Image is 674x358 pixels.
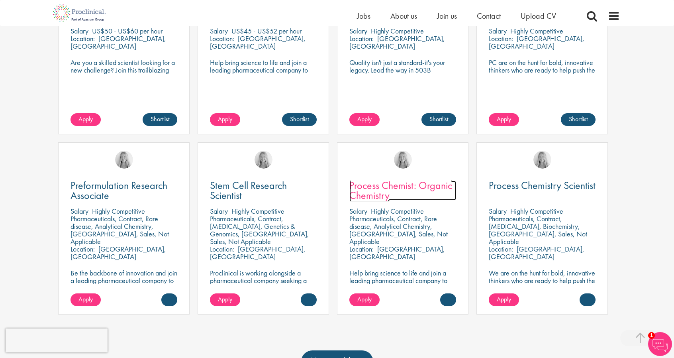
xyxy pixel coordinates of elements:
[6,328,108,352] iframe: reCAPTCHA
[218,115,232,123] span: Apply
[78,115,93,123] span: Apply
[210,113,240,126] a: Apply
[349,34,445,51] p: [GEOGRAPHIC_DATA], [GEOGRAPHIC_DATA]
[357,115,372,123] span: Apply
[210,269,317,299] p: Proclinical is working alongside a pharmaceutical company seeking a Stem Cell Research Scientist ...
[561,113,596,126] a: Shortlist
[210,179,287,202] span: Stem Cell Research Scientist
[115,151,133,169] img: Shannon Briggs
[349,181,456,201] a: Process Chemist: Organic Chemistry
[489,207,507,216] span: Salary
[489,59,596,89] p: PC are on the hunt for bold, innovative thinkers who are ready to help push the boundaries of sci...
[210,34,234,43] span: Location:
[349,244,374,254] span: Location:
[489,34,584,51] p: [GEOGRAPHIC_DATA], [GEOGRAPHIC_DATA]
[349,113,380,126] a: Apply
[282,113,317,126] a: Shortlist
[521,11,556,21] a: Upload CV
[349,179,452,202] span: Process Chemist: Organic Chemistry
[71,26,88,35] span: Salary
[349,269,456,307] p: Help bring science to life and join a leading pharmaceutical company to play a key role in delive...
[349,244,445,261] p: [GEOGRAPHIC_DATA], [GEOGRAPHIC_DATA]
[357,11,370,21] a: Jobs
[437,11,457,21] a: Join us
[349,26,367,35] span: Salary
[210,207,228,216] span: Salary
[349,59,456,81] p: Quality isn't just a standard-it's your legacy. Lead the way in 503B excellence.
[210,59,317,96] p: Help bring science to life and join a leading pharmaceutical company to play a key role in delive...
[210,34,306,51] p: [GEOGRAPHIC_DATA], [GEOGRAPHIC_DATA]
[390,11,417,21] a: About us
[71,293,101,306] a: Apply
[210,293,240,306] a: Apply
[497,115,511,123] span: Apply
[349,293,380,306] a: Apply
[71,59,177,96] p: Are you a skilled scientist looking for a new challenge? Join this trailblazing biotech on the cu...
[210,244,306,261] p: [GEOGRAPHIC_DATA], [GEOGRAPHIC_DATA]
[510,207,563,216] p: Highly Competitive
[489,215,596,245] div: Pharmaceuticals, Contract, [MEDICAL_DATA], Biochemistry, [GEOGRAPHIC_DATA], Sales, Not Applicable
[218,295,232,303] span: Apply
[489,179,596,192] span: Process Chemistry Scientist
[489,293,519,306] a: Apply
[92,26,163,35] p: US$50 - US$60 per hour
[421,113,456,126] a: Shortlist
[71,181,177,201] a: Preformulation Research Associate
[71,215,177,245] div: Pharmaceuticals, Contract, Rare disease, Analytical Chemistry, [GEOGRAPHIC_DATA], Sales, Not Appl...
[489,26,507,35] span: Salary
[489,34,513,43] span: Location:
[489,269,596,299] p: We are on the hunt for bold, innovative thinkers who are ready to help push the boundaries of sci...
[477,11,501,21] a: Contact
[489,181,596,191] a: Process Chemistry Scientist
[71,269,177,299] p: Be the backbone of innovation and join a leading pharmaceutical company to help keep life-changin...
[349,207,367,216] span: Salary
[533,151,551,169] img: Shannon Briggs
[489,244,584,261] p: [GEOGRAPHIC_DATA], [GEOGRAPHIC_DATA]
[92,207,145,216] p: Highly Competitive
[210,26,228,35] span: Salary
[648,332,655,339] span: 1
[349,34,374,43] span: Location:
[231,26,302,35] p: US$45 - US$52 per hour
[349,215,456,245] div: Pharmaceuticals, Contract, Rare disease, Analytical Chemistry, [GEOGRAPHIC_DATA], Sales, Not Appl...
[71,179,167,202] span: Preformulation Research Associate
[71,34,166,51] p: [GEOGRAPHIC_DATA], [GEOGRAPHIC_DATA]
[78,295,93,303] span: Apply
[231,207,284,216] p: Highly Competitive
[394,151,412,169] img: Shannon Briggs
[210,181,317,201] a: Stem Cell Research Scientist
[497,295,511,303] span: Apply
[255,151,272,169] img: Shannon Briggs
[143,113,177,126] a: Shortlist
[489,244,513,254] span: Location:
[71,244,95,254] span: Location:
[648,332,672,356] img: Chatbot
[510,26,563,35] p: Highly Competitive
[371,26,424,35] p: Highly Competitive
[71,244,166,261] p: [GEOGRAPHIC_DATA], [GEOGRAPHIC_DATA]
[210,244,234,254] span: Location:
[71,113,101,126] a: Apply
[371,207,424,216] p: Highly Competitive
[71,207,88,216] span: Salary
[489,113,519,126] a: Apply
[71,34,95,43] span: Location:
[357,295,372,303] span: Apply
[210,215,317,245] div: Pharmaceuticals, Contract, [MEDICAL_DATA], Genetics & Genomics, [GEOGRAPHIC_DATA], Sales, Not App...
